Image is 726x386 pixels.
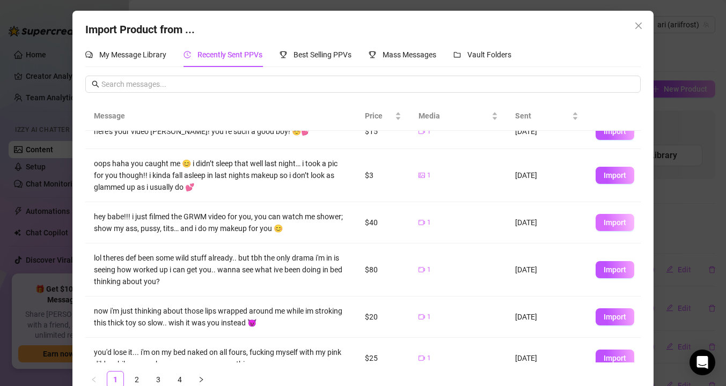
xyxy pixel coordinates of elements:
[101,78,634,90] input: Search messages...
[507,149,587,202] td: [DATE]
[596,167,634,184] button: Import
[630,21,647,30] span: Close
[427,127,431,137] span: 1
[604,171,626,180] span: Import
[604,127,626,136] span: Import
[419,128,425,135] span: video-camera
[419,314,425,320] span: video-camera
[604,313,626,321] span: Import
[507,243,587,296] td: [DATE]
[94,346,347,370] div: you'd lose it... i'm on my bed naked on all fours, fucking myself with my pink dildo while my ass...
[85,23,195,36] span: Import Product from ...
[507,114,587,149] td: [DATE]
[410,101,507,131] th: Media
[94,305,347,329] div: now i'm just thinking about those lips wrapped around me while im stroking this thick toy so slow...
[91,376,97,383] span: left
[507,101,587,131] th: Sent
[507,338,587,379] td: [DATE]
[604,354,626,362] span: Import
[369,51,376,58] span: trophy
[419,266,425,273] span: video-camera
[427,170,431,181] span: 1
[596,308,634,325] button: Import
[507,202,587,243] td: [DATE]
[515,110,570,122] span: Sent
[419,219,425,226] span: video-camera
[604,265,626,274] span: Import
[427,353,431,363] span: 1
[453,51,461,58] span: folder
[419,110,489,122] span: Media
[198,376,204,383] span: right
[383,50,436,59] span: Mass Messages
[596,350,634,367] button: Import
[356,243,410,296] td: $80
[99,50,166,59] span: My Message Library
[94,252,347,287] div: lol theres def been some wild stuff already.. but tbh the only drama i'm in is seeing how worked ...
[356,202,410,243] td: $40
[596,214,634,231] button: Import
[356,101,410,131] th: Price
[634,21,643,30] span: close
[690,350,715,375] div: Open Intercom Messenger
[596,261,634,278] button: Import
[294,50,351,59] span: Best Selling PPVs
[427,265,431,275] span: 1
[630,17,647,34] button: Close
[507,296,587,338] td: [DATE]
[356,338,410,379] td: $25
[92,80,99,88] span: search
[85,101,356,131] th: Message
[94,125,347,137] div: here’s your video [PERSON_NAME]! you’re such a good boy! ☺️💕
[356,114,410,149] td: $15
[356,296,410,338] td: $20
[596,123,634,140] button: Import
[467,50,511,59] span: Vault Folders
[94,211,347,234] div: hey babe!!! i just filmed the GRWM video for you, you can watch me shower; show my ass, pussy, ti...
[356,149,410,202] td: $3
[427,312,431,322] span: 1
[280,51,287,58] span: trophy
[419,355,425,361] span: video-camera
[94,158,347,193] div: oops haha you caught me 😊 i didn’t sleep that well last night… i took a pic for you though!! i ki...
[197,50,262,59] span: Recently Sent PPVs
[419,172,425,179] span: picture
[184,51,191,58] span: history
[604,218,626,227] span: Import
[85,51,93,58] span: comment
[427,218,431,228] span: 1
[365,110,393,122] span: Price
